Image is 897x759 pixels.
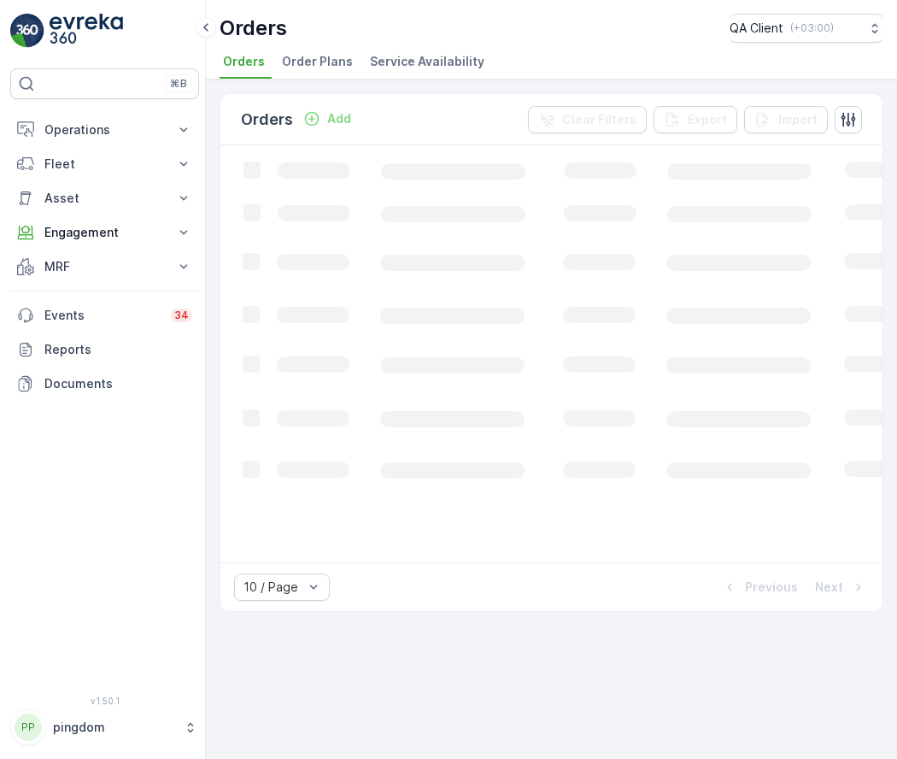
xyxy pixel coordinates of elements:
[15,714,42,741] div: PP
[744,106,828,133] button: Import
[44,341,192,358] p: Reports
[562,111,636,128] p: Clear Filters
[10,367,199,401] a: Documents
[170,77,187,91] p: ⌘B
[10,147,199,181] button: Fleet
[10,215,199,250] button: Engagement
[719,577,800,597] button: Previous
[10,696,199,706] span: v 1.50.1
[10,113,199,147] button: Operations
[220,15,287,42] p: Orders
[10,181,199,215] button: Asset
[688,111,727,128] p: Export
[174,309,189,322] p: 34
[223,53,265,70] span: Orders
[10,298,199,332] a: Events34
[44,121,165,138] p: Operations
[53,719,175,736] p: pingdom
[790,21,834,35] p: ( +03:00 )
[528,106,647,133] button: Clear Filters
[10,250,199,284] button: MRF
[44,375,192,392] p: Documents
[44,190,165,207] p: Asset
[44,258,165,275] p: MRF
[44,224,165,241] p: Engagement
[370,53,484,70] span: Service Availability
[730,20,783,37] p: QA Client
[745,579,798,596] p: Previous
[730,14,883,43] button: QA Client(+03:00)
[282,53,353,70] span: Order Plans
[815,579,843,596] p: Next
[296,109,358,129] button: Add
[10,332,199,367] a: Reports
[50,14,123,48] img: logo_light-DOdMpM7g.png
[44,307,161,324] p: Events
[10,14,44,48] img: logo
[654,106,737,133] button: Export
[813,577,869,597] button: Next
[10,709,199,745] button: PPpingdom
[327,110,351,127] p: Add
[44,156,165,173] p: Fleet
[241,108,293,132] p: Orders
[778,111,818,128] p: Import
